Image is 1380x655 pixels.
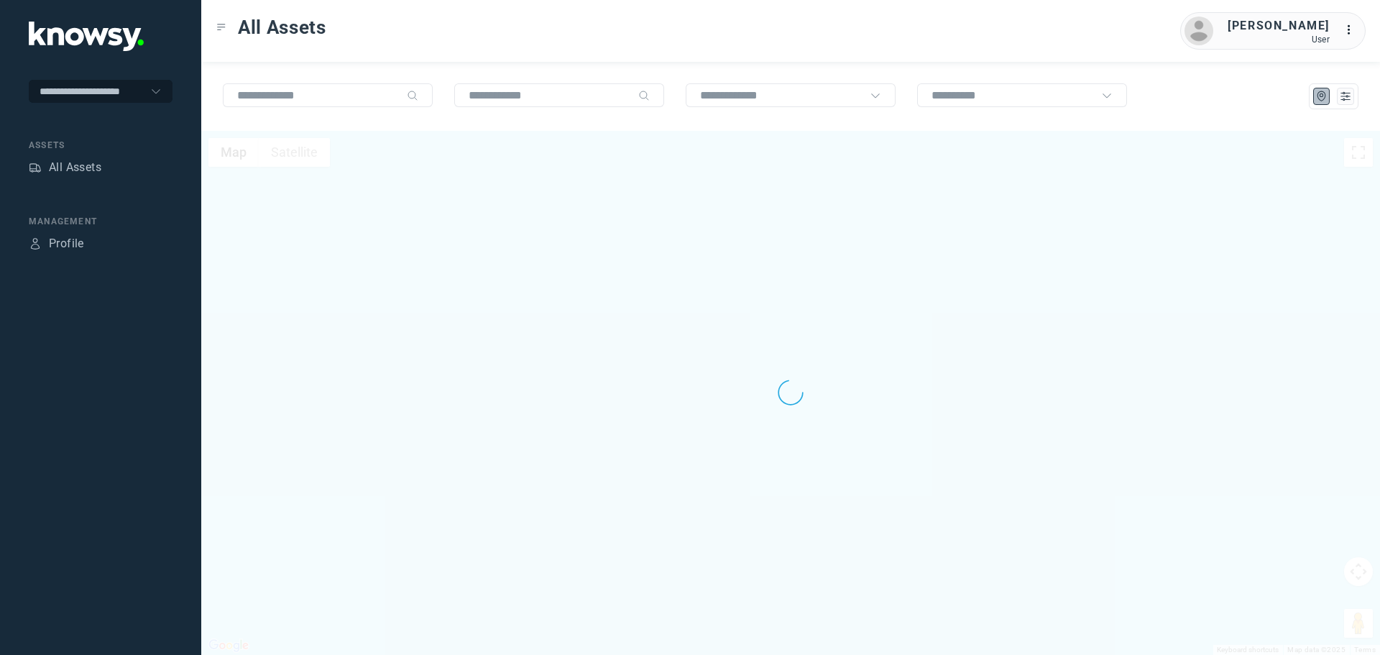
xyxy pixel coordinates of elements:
[1228,17,1330,35] div: [PERSON_NAME]
[29,159,101,176] a: AssetsAll Assets
[29,237,42,250] div: Profile
[1344,22,1361,39] div: :
[29,22,144,51] img: Application Logo
[49,159,101,176] div: All Assets
[407,90,418,101] div: Search
[1315,90,1328,103] div: Map
[638,90,650,101] div: Search
[216,22,226,32] div: Toggle Menu
[1345,24,1359,35] tspan: ...
[49,235,84,252] div: Profile
[29,235,84,252] a: ProfileProfile
[29,139,172,152] div: Assets
[1339,90,1352,103] div: List
[29,161,42,174] div: Assets
[238,14,326,40] span: All Assets
[29,215,172,228] div: Management
[1184,17,1213,45] img: avatar.png
[1228,35,1330,45] div: User
[1344,22,1361,41] div: :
